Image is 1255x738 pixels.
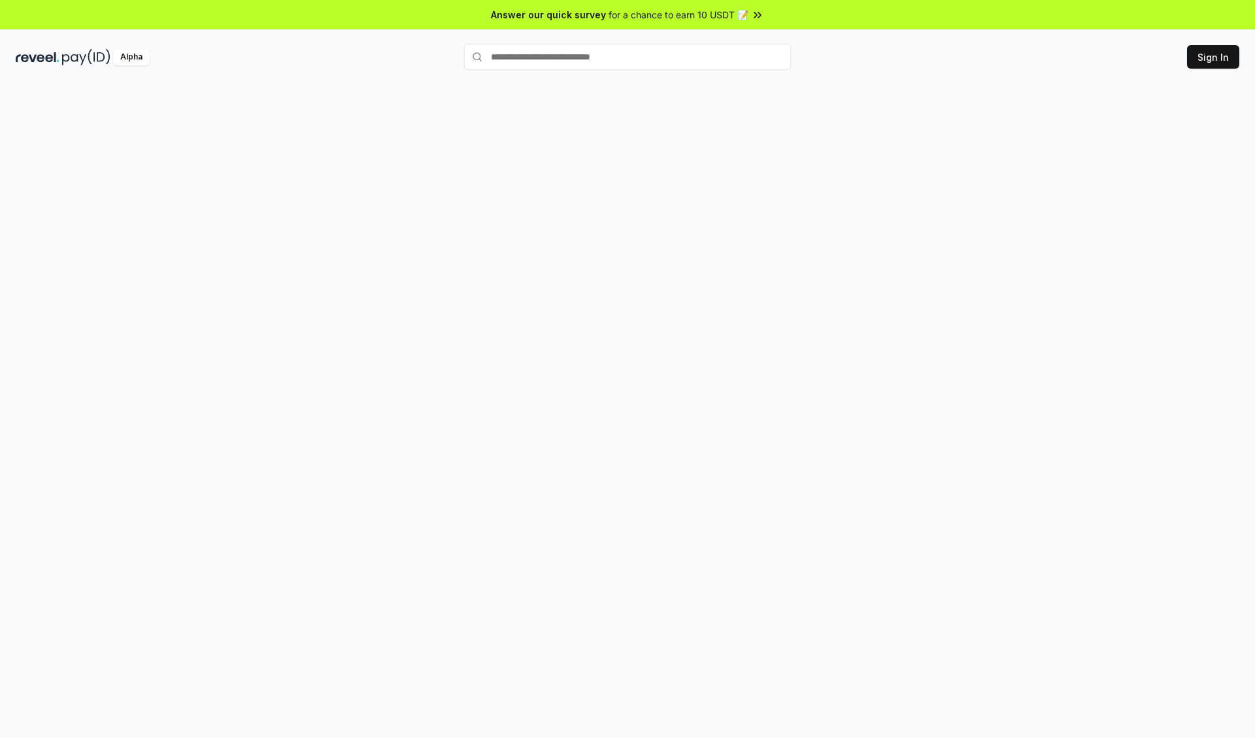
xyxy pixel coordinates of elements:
button: Sign In [1187,45,1239,69]
img: reveel_dark [16,49,59,65]
span: for a chance to earn 10 USDT 📝 [609,8,748,22]
div: Alpha [113,49,150,65]
img: pay_id [62,49,110,65]
span: Answer our quick survey [491,8,606,22]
